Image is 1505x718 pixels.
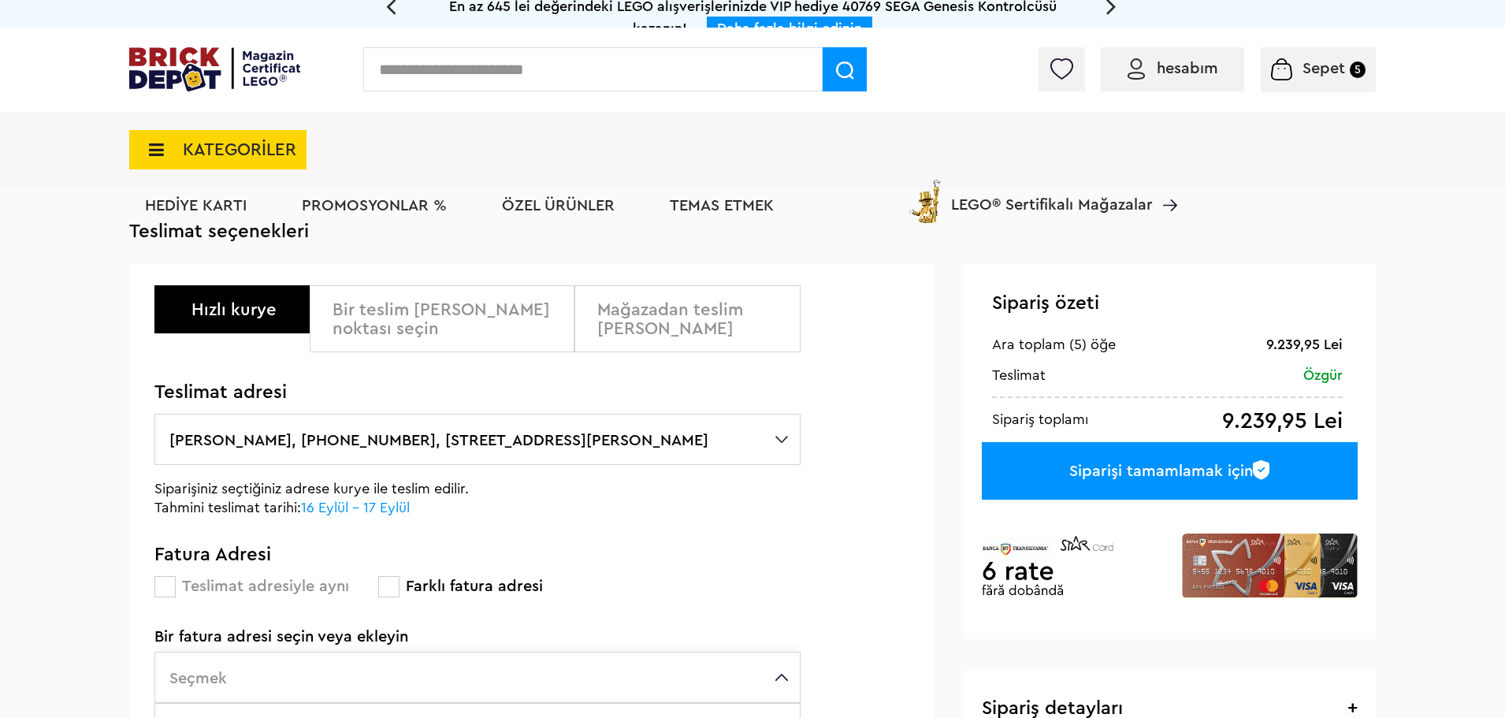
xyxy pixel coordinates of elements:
font: Siparişiniz seçtiğiniz adrese kurye ile teslim edilir. [154,482,469,496]
font: Siparişi tamamlamak için [1069,463,1253,479]
font: Bir teslim [PERSON_NAME] noktası seçin [333,301,550,337]
font: Sepet [1302,61,1345,76]
font: 16 Eylül - 17 Eylül [301,500,410,515]
font: Teslimat seçenekleri [129,222,309,241]
font: 5 [1354,65,1361,76]
font: Teslimat adresiyle aynı [182,578,349,594]
font: Fatura Adresi [154,545,271,564]
a: Daha fazla bilgi edinin [717,21,862,35]
font: Teslimat [992,368,1046,382]
font: hesabım [1157,61,1218,76]
a: LEGO® Sertifikalı Mağazalar [1153,177,1177,192]
font: Seçmek [169,671,227,686]
font: Sipariş toplamı [992,412,1088,426]
font: 9.239,95 Lei [1266,337,1343,352]
font: Ara toplam (5) öğe [992,337,1116,352]
font: + [1347,699,1358,718]
font: 9.239,95 Lei [1222,410,1343,432]
font: Özgür [1303,368,1343,382]
font: Bir fatura adresi seçin veya ekleyin [154,629,408,645]
font: Hızlı kurye [191,301,277,318]
font: Teslimat adresi [154,383,287,402]
font: [PERSON_NAME], [PHONE_NUMBER], [STREET_ADDRESS][PERSON_NAME] [169,433,708,448]
font: KATEGORİLER [183,141,296,158]
font: Tahmini teslimat tarihi: [154,500,301,515]
font: Sipariş özeti [992,294,1099,313]
font: Sipariş detayları [982,699,1123,718]
font: Mağazadan teslim [PERSON_NAME] [597,301,743,337]
a: hesabım [1128,61,1218,76]
font: Farklı fatura adresi [406,578,543,594]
